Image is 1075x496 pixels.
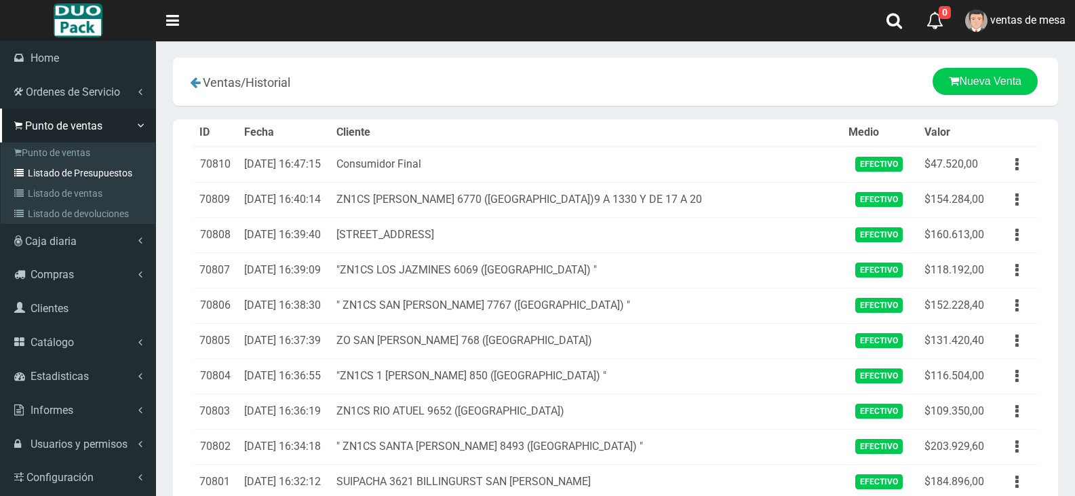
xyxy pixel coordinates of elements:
a: Listado de devoluciones [4,204,155,224]
td: 70802 [194,429,239,464]
span: Efectivo [855,439,903,453]
td: 70808 [194,217,239,252]
span: Home [31,52,59,64]
td: $109.350,00 [919,394,994,429]
td: 70810 [194,147,239,183]
td: [DATE] 16:40:14 [239,182,331,217]
td: " ZN1CS SAN [PERSON_NAME] 7767 ([GEOGRAPHIC_DATA]) " [331,288,843,323]
th: ID [194,119,239,147]
td: 70806 [194,288,239,323]
a: Nueva Venta [933,68,1038,95]
td: 70805 [194,323,239,358]
span: Ordenes de Servicio [26,85,120,98]
span: Configuración [26,471,94,484]
td: $47.520,00 [919,147,994,183]
td: $131.420,40 [919,323,994,358]
span: Clientes [31,302,69,315]
td: 70807 [194,252,239,288]
img: Logo grande [54,3,102,37]
img: User Image [965,9,988,32]
td: "ZN1CS LOS JAZMINES 6069 ([GEOGRAPHIC_DATA]) " [331,252,843,288]
th: Medio [843,119,919,147]
a: Punto de ventas [4,142,155,163]
td: "ZN1CS 1 [PERSON_NAME] 850 ([GEOGRAPHIC_DATA]) " [331,358,843,394]
td: $152.228,40 [919,288,994,323]
span: Efectivo [855,263,903,277]
td: [DATE] 16:38:30 [239,288,331,323]
span: Historial [246,75,290,90]
span: ventas de mesa [990,14,1066,26]
td: $118.192,00 [919,252,994,288]
td: $116.504,00 [919,358,994,394]
td: " ZN1CS SANTA [PERSON_NAME] 8493 ([GEOGRAPHIC_DATA]) " [331,429,843,464]
td: $154.284,00 [919,182,994,217]
td: [DATE] 16:39:09 [239,252,331,288]
span: Informes [31,404,73,417]
span: Efectivo [855,333,903,347]
span: 0 [939,6,951,19]
a: Listado de ventas [4,183,155,204]
td: [DATE] 16:37:39 [239,323,331,358]
td: ZN1CS [PERSON_NAME] 6770 ([GEOGRAPHIC_DATA])9 A 1330 Y DE 17 A 20 [331,182,843,217]
td: 70803 [194,394,239,429]
td: $203.929,60 [919,429,994,464]
td: [DATE] 16:36:19 [239,394,331,429]
span: Efectivo [855,192,903,206]
td: ZN1CS RIO ATUEL 9652 ([GEOGRAPHIC_DATA]) [331,394,843,429]
td: [STREET_ADDRESS] [331,217,843,252]
span: Usuarios y permisos [31,438,128,451]
td: ZO SAN [PERSON_NAME] 768 ([GEOGRAPHIC_DATA]) [331,323,843,358]
td: [DATE] 16:36:55 [239,358,331,394]
td: [DATE] 16:47:15 [239,147,331,183]
th: Fecha [239,119,331,147]
span: Ventas [203,75,241,90]
span: Efectivo [855,157,903,171]
a: Listado de Presupuestos [4,163,155,183]
span: Efectivo [855,474,903,489]
span: Efectivo [855,404,903,418]
span: Estadisticas [31,370,89,383]
td: 70804 [194,358,239,394]
span: Compras [31,268,74,281]
span: Efectivo [855,227,903,242]
td: $160.613,00 [919,217,994,252]
span: Catálogo [31,336,74,349]
span: Caja diaria [25,235,77,248]
div: / [183,68,471,96]
td: 70809 [194,182,239,217]
span: Punto de ventas [25,119,102,132]
span: Efectivo [855,298,903,312]
span: Efectivo [855,368,903,383]
td: [DATE] 16:39:40 [239,217,331,252]
th: Cliente [331,119,843,147]
th: Valor [919,119,994,147]
td: Consumidor Final [331,147,843,183]
td: [DATE] 16:34:18 [239,429,331,464]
